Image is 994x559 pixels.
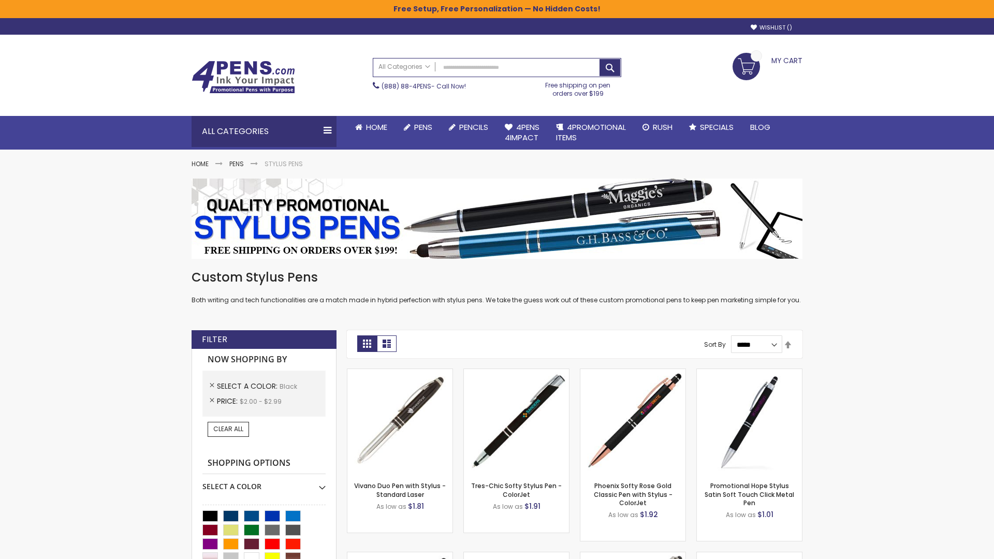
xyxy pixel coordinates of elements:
span: $1.92 [640,509,658,520]
span: As low as [726,510,756,519]
span: All Categories [378,63,430,71]
a: (888) 88-4PENS [382,82,431,91]
span: 4Pens 4impact [505,122,539,143]
div: Free shipping on pen orders over $199 [535,77,622,98]
span: Blog [750,122,770,133]
span: - Call Now! [382,82,466,91]
span: As low as [376,502,406,511]
a: Specials [681,116,742,139]
strong: Filter [202,334,227,345]
a: Phoenix Softy Rose Gold Classic Pen with Stylus - ColorJet-Black [580,369,685,377]
span: Specials [700,122,734,133]
span: Pencils [459,122,488,133]
a: 4Pens4impact [496,116,548,150]
span: Home [366,122,387,133]
a: Tres-Chic Softy Stylus Pen - ColorJet [471,481,562,498]
span: $1.81 [408,501,424,511]
div: Select A Color [202,474,326,492]
div: All Categories [192,116,337,147]
img: Phoenix Softy Rose Gold Classic Pen with Stylus - ColorJet-Black [580,369,685,474]
a: Tres-Chic Softy Stylus Pen - ColorJet-Black [464,369,569,377]
strong: Grid [357,335,377,352]
a: Phoenix Softy Rose Gold Classic Pen with Stylus - ColorJet [594,481,673,507]
a: Rush [634,116,681,139]
div: Both writing and tech functionalities are a match made in hybrid perfection with stylus pens. We ... [192,269,802,305]
a: Wishlist [751,24,792,32]
span: $2.00 - $2.99 [240,397,282,406]
strong: Stylus Pens [265,159,303,168]
span: As low as [493,502,523,511]
img: Stylus Pens [192,179,802,259]
h1: Custom Stylus Pens [192,269,802,286]
label: Sort By [704,340,726,349]
a: Clear All [208,422,249,436]
a: Vivano Duo Pen with Stylus - Standard Laser [354,481,446,498]
a: 4PROMOTIONALITEMS [548,116,634,150]
strong: Shopping Options [202,452,326,475]
strong: Now Shopping by [202,349,326,371]
span: Select A Color [217,381,280,391]
a: Pens [396,116,441,139]
span: $1.01 [757,509,773,520]
img: 4Pens Custom Pens and Promotional Products [192,61,295,94]
span: Rush [653,122,673,133]
span: Pens [414,122,432,133]
a: Blog [742,116,779,139]
a: Home [347,116,396,139]
img: Promotional Hope Stylus Satin Soft Touch Click Metal Pen-Black [697,369,802,474]
span: 4PROMOTIONAL ITEMS [556,122,626,143]
span: Black [280,382,297,391]
a: All Categories [373,58,435,76]
a: Promotional Hope Stylus Satin Soft Touch Click Metal Pen-Black [697,369,802,377]
a: Vivano Duo Pen with Stylus - Standard Laser-Black [347,369,452,377]
a: Pens [229,159,244,168]
span: As low as [608,510,638,519]
a: Promotional Hope Stylus Satin Soft Touch Click Metal Pen [705,481,794,507]
img: Tres-Chic Softy Stylus Pen - ColorJet-Black [464,369,569,474]
a: Home [192,159,209,168]
span: $1.91 [524,501,540,511]
span: Price [217,396,240,406]
a: Pencils [441,116,496,139]
img: Vivano Duo Pen with Stylus - Standard Laser-Black [347,369,452,474]
span: Clear All [213,424,243,433]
